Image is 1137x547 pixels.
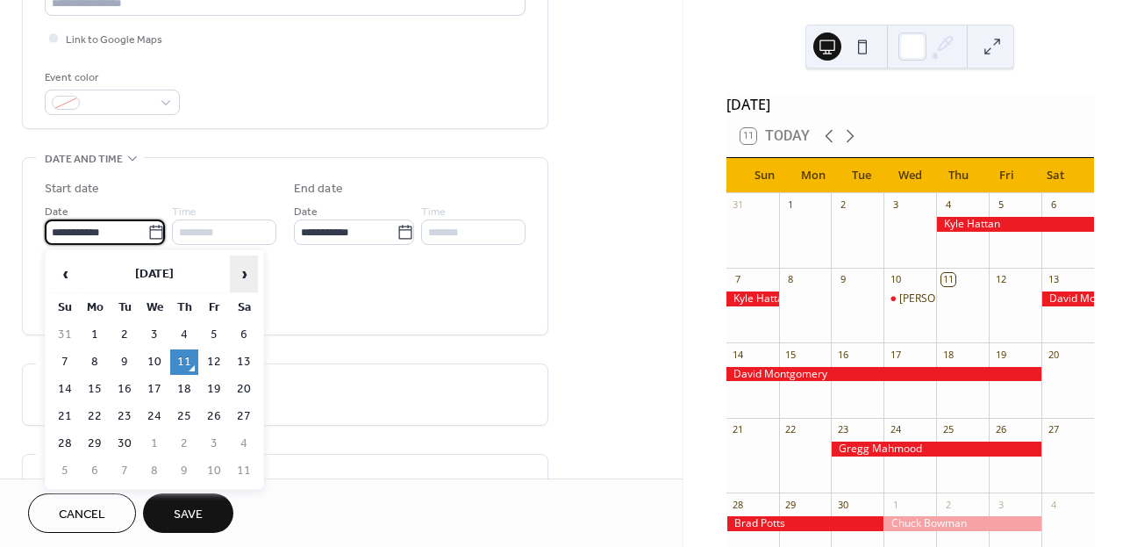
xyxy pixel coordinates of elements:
div: Kyle Hattan [726,291,779,306]
div: Chuck Bowman [883,516,1041,531]
span: › [231,256,257,291]
td: 7 [51,349,79,375]
div: [DATE] [726,94,1094,115]
div: David Montgomery [1041,291,1094,306]
td: 7 [111,458,139,484]
th: Th [170,295,198,320]
th: Mo [81,295,109,320]
div: 9 [836,273,849,286]
span: Date [45,203,68,221]
div: 8 [784,273,797,286]
div: 1 [784,198,797,212]
td: 28 [51,431,79,457]
div: 31 [732,198,745,212]
td: 22 [81,404,109,429]
div: 11 [941,273,955,286]
div: David Montgomery [726,367,1041,382]
div: 25 [941,423,955,436]
th: Sa [230,295,258,320]
td: 17 [140,377,168,402]
div: 23 [836,423,849,436]
div: 14 [732,348,745,361]
td: 1 [140,431,168,457]
div: Wed [886,158,934,193]
td: 19 [200,377,228,402]
button: Cancel [28,493,136,533]
th: Fr [200,295,228,320]
div: Ronny Monsour [883,291,936,306]
div: 15 [784,348,797,361]
th: [DATE] [81,256,228,293]
div: 20 [1047,348,1060,361]
div: 18 [941,348,955,361]
div: 4 [941,198,955,212]
td: 4 [230,431,258,457]
td: 9 [111,349,139,375]
td: 4 [170,322,198,348]
div: 1 [889,498,902,511]
td: 15 [81,377,109,402]
td: 16 [111,377,139,402]
div: 3 [889,198,902,212]
td: 2 [111,322,139,348]
td: 20 [230,377,258,402]
span: Time [172,203,197,221]
div: [PERSON_NAME] [899,291,982,306]
div: 16 [836,348,849,361]
div: 21 [732,423,745,436]
td: 29 [81,431,109,457]
span: Save [174,506,203,524]
td: 9 [170,458,198,484]
div: 3 [994,498,1007,511]
div: 24 [889,423,902,436]
td: 14 [51,377,79,402]
div: 30 [836,498,849,511]
td: 10 [140,349,168,375]
div: 19 [994,348,1007,361]
td: 30 [111,431,139,457]
td: 2 [170,431,198,457]
div: Sat [1032,158,1080,193]
span: Link to Google Maps [66,31,162,49]
span: Date [294,203,318,221]
td: 5 [200,322,228,348]
td: 25 [170,404,198,429]
div: 12 [994,273,1007,286]
span: ‹ [52,256,78,291]
td: 10 [200,458,228,484]
div: 29 [784,498,797,511]
div: Brad Potts [726,516,884,531]
div: 17 [889,348,902,361]
td: 1 [81,322,109,348]
td: 23 [111,404,139,429]
td: 12 [200,349,228,375]
div: Fri [983,158,1031,193]
td: 18 [170,377,198,402]
td: 13 [230,349,258,375]
td: 8 [140,458,168,484]
div: Gregg Mahmood [831,442,1041,457]
td: 5 [51,458,79,484]
td: 3 [140,322,168,348]
td: 24 [140,404,168,429]
td: 6 [81,458,109,484]
th: Su [51,295,79,320]
td: 8 [81,349,109,375]
td: 21 [51,404,79,429]
div: End date [294,180,343,198]
div: 5 [994,198,1007,212]
div: 2 [836,198,849,212]
th: We [140,295,168,320]
td: 11 [230,458,258,484]
td: 6 [230,322,258,348]
div: 10 [889,273,902,286]
th: Tu [111,295,139,320]
td: 3 [200,431,228,457]
div: Start date [45,180,99,198]
div: Mon [789,158,837,193]
div: 28 [732,498,745,511]
div: 22 [784,423,797,436]
div: Sun [740,158,789,193]
div: 4 [1047,498,1060,511]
